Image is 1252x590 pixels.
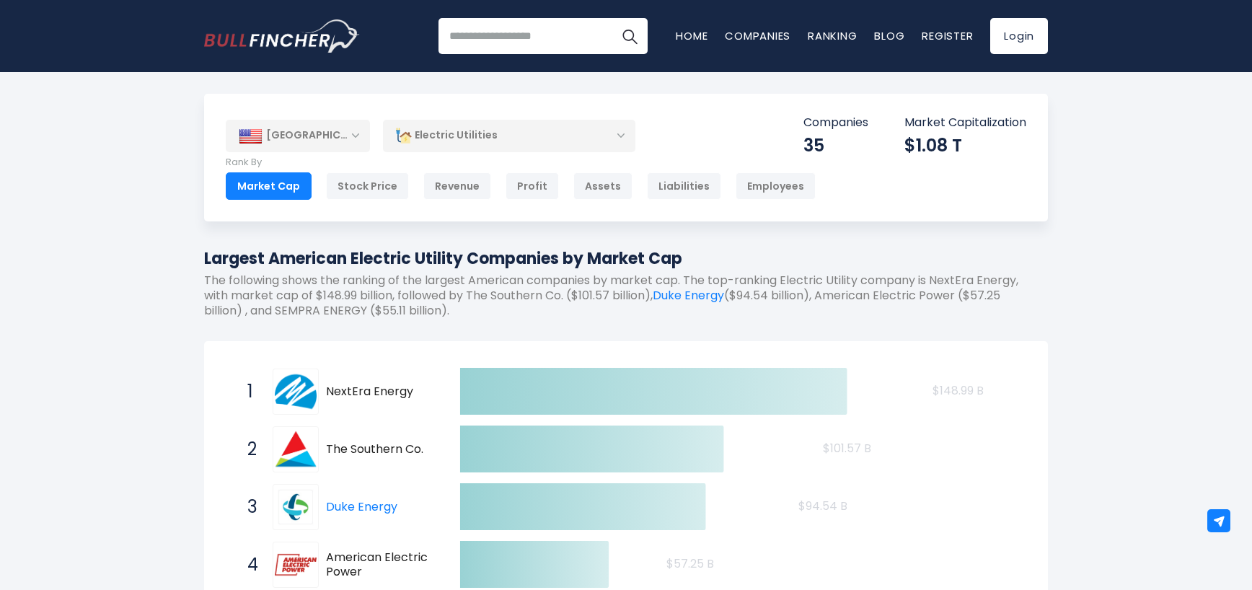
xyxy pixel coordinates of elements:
[990,18,1048,54] a: Login
[803,134,868,157] div: 35
[922,28,973,43] a: Register
[226,172,312,200] div: Market Cap
[273,484,326,530] a: Duke Energy
[326,498,397,515] a: Duke Energy
[240,379,255,404] span: 1
[326,172,409,200] div: Stock Price
[226,120,370,151] div: [GEOGRAPHIC_DATA]
[725,28,790,43] a: Companies
[736,172,816,200] div: Employees
[326,550,435,581] span: American Electric Power
[798,498,847,514] text: $94.54 B
[653,287,724,304] a: Duke Energy
[506,172,559,200] div: Profit
[275,544,317,586] img: American Electric Power
[874,28,904,43] a: Blog
[933,382,984,399] text: $148.99 B
[204,273,1048,318] p: The following shows the ranking of the largest American companies by market cap. The top-ranking ...
[240,495,255,519] span: 3
[240,437,255,462] span: 2
[204,247,1048,270] h1: Largest American Electric Utility Companies by Market Cap
[904,115,1026,131] p: Market Capitalization
[326,442,435,457] span: The Southern Co.
[808,28,857,43] a: Ranking
[904,134,1026,157] div: $1.08 T
[676,28,707,43] a: Home
[666,555,714,572] text: $57.25 B
[803,115,868,131] p: Companies
[275,428,317,470] img: The Southern Co.
[226,157,816,169] p: Rank By
[573,172,632,200] div: Assets
[204,19,360,53] img: Bullfincher logo
[275,486,317,528] img: Duke Energy
[275,371,317,413] img: NextEra Energy
[423,172,491,200] div: Revenue
[204,19,359,53] a: Go to homepage
[383,119,635,152] div: Electric Utilities
[823,440,871,457] text: $101.57 B
[612,18,648,54] button: Search
[326,384,435,400] span: NextEra Energy
[647,172,721,200] div: Liabilities
[240,552,255,577] span: 4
